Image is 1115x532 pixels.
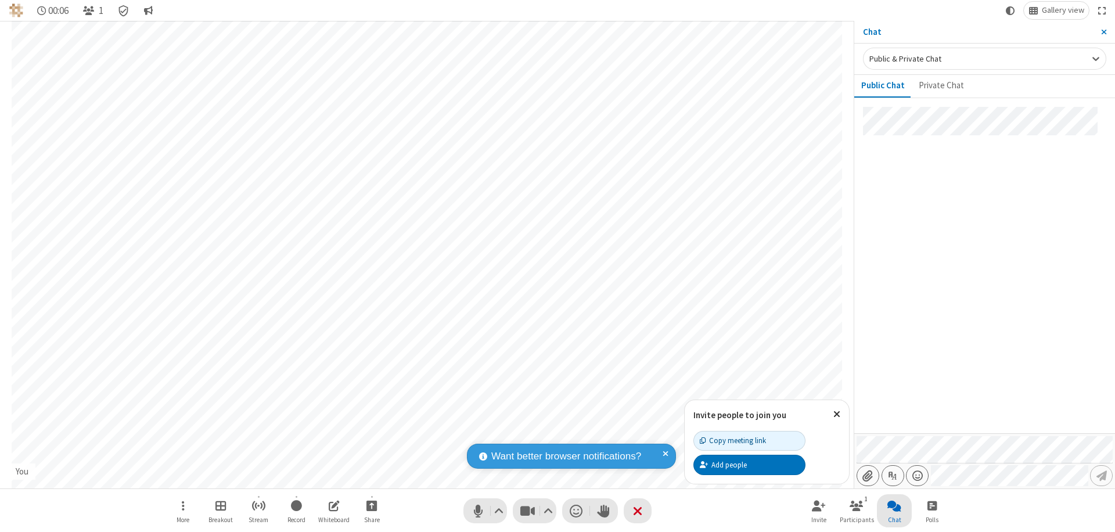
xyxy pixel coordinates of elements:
button: Send message [1090,465,1113,486]
button: Add people [693,455,805,475]
p: Chat [863,26,1092,39]
button: Using system theme [1001,2,1020,19]
button: Start streaming [241,494,276,527]
button: Video setting [541,498,556,523]
label: Invite people to join you [693,409,786,420]
button: Send a reaction [562,498,590,523]
button: Open participant list [839,494,874,527]
div: Timer [33,2,74,19]
span: Whiteboard [318,516,350,523]
button: Manage Breakout Rooms [203,494,238,527]
span: 1 [99,5,103,16]
button: Open poll [915,494,949,527]
div: You [12,465,33,479]
span: Public & Private Chat [869,53,941,64]
button: Close chat [877,494,912,527]
button: Close popover [825,400,849,429]
span: More [177,516,189,523]
span: Participants [840,516,874,523]
button: Start sharing [354,494,389,527]
button: Open menu [166,494,200,527]
button: Conversation [139,2,157,19]
span: Breakout [208,516,233,523]
button: Start recording [279,494,314,527]
button: Change layout [1024,2,1089,19]
button: Open shared whiteboard [316,494,351,527]
span: Gallery view [1042,6,1084,15]
span: Polls [926,516,938,523]
button: Public Chat [854,75,912,97]
div: Copy meeting link [700,435,766,446]
button: Mute (⌘+Shift+A) [463,498,507,523]
span: Stream [249,516,268,523]
button: Raise hand [590,498,618,523]
button: Show formatting [882,465,904,486]
button: Fullscreen [1094,2,1111,19]
button: Close sidebar [1092,21,1115,43]
span: 00:06 [48,5,69,16]
button: Stop video (⌘+Shift+V) [513,498,556,523]
button: Invite participants (⌘+Shift+I) [801,494,836,527]
button: Open menu [906,465,929,486]
button: Private Chat [912,75,971,97]
button: Audio settings [491,498,507,523]
span: Chat [888,516,901,523]
span: Record [287,516,305,523]
div: Meeting details Encryption enabled [113,2,135,19]
img: QA Selenium DO NOT DELETE OR CHANGE [9,3,23,17]
button: Open participant list [78,2,108,19]
div: 1 [861,494,871,504]
button: Copy meeting link [693,431,805,451]
button: End or leave meeting [624,498,652,523]
span: Want better browser notifications? [491,449,641,464]
span: Invite [811,516,826,523]
span: Share [364,516,380,523]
